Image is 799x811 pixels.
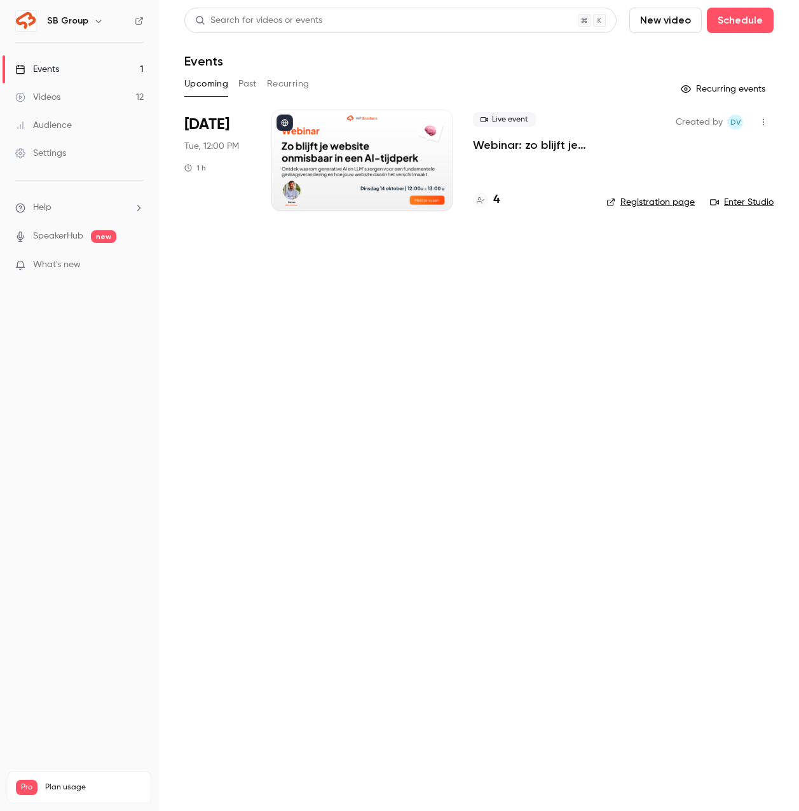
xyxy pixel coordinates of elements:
[33,258,81,272] span: What's new
[33,201,51,214] span: Help
[15,147,66,160] div: Settings
[606,196,695,209] a: Registration page
[91,230,116,243] span: new
[184,109,251,211] div: Oct 14 Tue, 12:00 PM (Europe/Amsterdam)
[33,230,83,243] a: SpeakerHub
[676,114,723,130] span: Created by
[710,196,774,209] a: Enter Studio
[184,163,206,173] div: 1 h
[675,79,774,99] button: Recurring events
[238,74,257,94] button: Past
[184,74,228,94] button: Upcoming
[267,74,310,94] button: Recurring
[473,112,536,127] span: Live event
[473,137,586,153] a: Webinar: zo blijft je website onmisbaar in een AI-tijdperk
[184,114,229,135] span: [DATE]
[15,201,144,214] li: help-dropdown-opener
[16,11,36,31] img: SB Group
[47,15,88,27] h6: SB Group
[15,91,60,104] div: Videos
[184,53,223,69] h1: Events
[730,114,741,130] span: Dv
[184,140,239,153] span: Tue, 12:00 PM
[707,8,774,33] button: Schedule
[195,14,322,27] div: Search for videos or events
[728,114,743,130] span: Dante van der heijden
[493,191,500,209] h4: 4
[15,119,72,132] div: Audience
[128,260,144,271] iframe: Noticeable Trigger
[629,8,702,33] button: New video
[16,780,38,795] span: Pro
[15,63,59,76] div: Events
[473,191,500,209] a: 4
[45,782,143,793] span: Plan usage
